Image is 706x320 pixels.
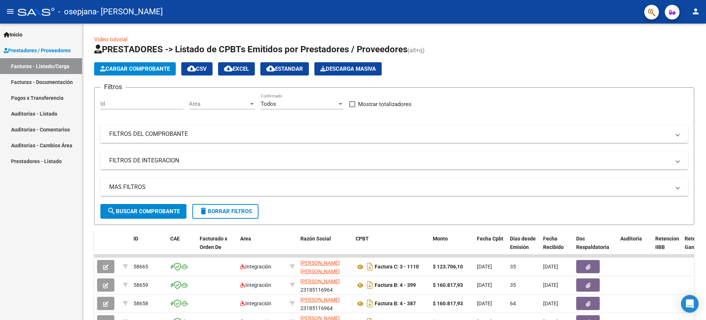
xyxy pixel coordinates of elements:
[109,130,670,138] mat-panel-title: FILTROS DEL COMPROBANTE
[4,46,71,54] span: Prestadores / Proveedores
[107,207,116,215] mat-icon: search
[170,236,180,242] span: CAE
[100,204,186,219] button: Buscar Comprobante
[192,204,258,219] button: Borrar Filtros
[94,36,128,43] a: Video tutorial
[187,66,207,72] span: CSV
[510,236,536,250] span: Días desde Emisión
[100,66,170,72] span: Cargar Comprobante
[58,4,97,20] span: - osepjana
[375,282,416,288] strong: Factura B: 4 - 399
[477,282,492,288] span: [DATE]
[300,297,340,303] span: [PERSON_NAME]
[100,125,688,143] mat-expansion-panel-header: FILTROS DEL COMPROBANTE
[240,300,271,306] span: Integración
[240,264,271,270] span: Integración
[507,231,540,263] datatable-header-cell: Días desde Emisión
[297,231,353,263] datatable-header-cell: Razón Social
[266,64,275,73] mat-icon: cloud_download
[94,62,176,75] button: Cargar Comprobante
[189,101,249,107] span: Area
[167,231,197,263] datatable-header-cell: CAE
[365,279,375,291] i: Descargar documento
[474,231,507,263] datatable-header-cell: Fecha Cpbt
[655,236,679,250] span: Retencion IIBB
[691,7,700,16] mat-icon: person
[510,282,516,288] span: 35
[266,66,303,72] span: Estandar
[356,236,369,242] span: CPBT
[240,236,251,242] span: Area
[240,282,271,288] span: Integración
[300,277,350,293] div: 23185116964
[543,282,558,288] span: [DATE]
[181,62,213,75] button: CSV
[224,64,233,73] mat-icon: cloud_download
[314,62,382,75] app-download-masive: Descarga masiva de comprobantes (adjuntos)
[510,300,516,306] span: 64
[433,300,463,306] strong: $ 160.817,93
[430,231,474,263] datatable-header-cell: Monto
[320,66,376,72] span: Descarga Masiva
[4,31,22,39] span: Inicio
[100,178,688,196] mat-expansion-panel-header: MAS FILTROS
[100,152,688,169] mat-expansion-panel-header: FILTROS DE INTEGRACION
[133,282,148,288] span: 58659
[133,300,148,306] span: 58658
[477,300,492,306] span: [DATE]
[433,236,448,242] span: Monto
[300,259,350,274] div: 27279269158
[477,264,492,270] span: [DATE]
[407,47,425,54] span: (alt+q)
[543,264,558,270] span: [DATE]
[199,208,252,215] span: Borrar Filtros
[199,207,208,215] mat-icon: delete
[358,100,411,109] span: Mostrar totalizadores
[375,301,416,307] strong: Factura B: 4 - 387
[576,236,609,250] span: Doc Respaldatoria
[6,7,15,16] mat-icon: menu
[218,62,255,75] button: EXCEL
[540,231,573,263] datatable-header-cell: Fecha Recibido
[433,282,463,288] strong: $ 160.817,93
[365,261,375,272] i: Descargar documento
[353,231,430,263] datatable-header-cell: CPBT
[300,236,331,242] span: Razón Social
[107,208,180,215] span: Buscar Comprobante
[109,157,670,165] mat-panel-title: FILTROS DE INTEGRACION
[133,236,138,242] span: ID
[433,264,463,270] strong: $ 123.706,10
[543,300,558,306] span: [DATE]
[573,231,617,263] datatable-header-cell: Doc Respaldatoria
[617,231,652,263] datatable-header-cell: Auditoria
[300,296,350,311] div: 23185116964
[237,231,287,263] datatable-header-cell: Area
[131,231,167,263] datatable-header-cell: ID
[94,44,407,54] span: PRESTADORES -> Listado de CPBTs Emitidos por Prestadores / Proveedores
[510,264,516,270] span: 35
[100,82,126,92] h3: Filtros
[97,4,163,20] span: - [PERSON_NAME]
[300,278,340,284] span: [PERSON_NAME]
[197,231,237,263] datatable-header-cell: Facturado x Orden De
[200,236,227,250] span: Facturado x Orden De
[109,183,670,191] mat-panel-title: MAS FILTROS
[133,264,148,270] span: 58665
[477,236,503,242] span: Fecha Cpbt
[652,231,682,263] datatable-header-cell: Retencion IIBB
[261,101,276,107] span: Todos
[300,260,340,274] span: [PERSON_NAME] [PERSON_NAME]
[375,264,419,270] strong: Factura C: 3 - 1110
[224,66,249,72] span: EXCEL
[620,236,642,242] span: Auditoria
[681,295,699,313] div: Open Intercom Messenger
[365,298,375,309] i: Descargar documento
[260,62,309,75] button: Estandar
[543,236,564,250] span: Fecha Recibido
[314,62,382,75] button: Descarga Masiva
[187,64,196,73] mat-icon: cloud_download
